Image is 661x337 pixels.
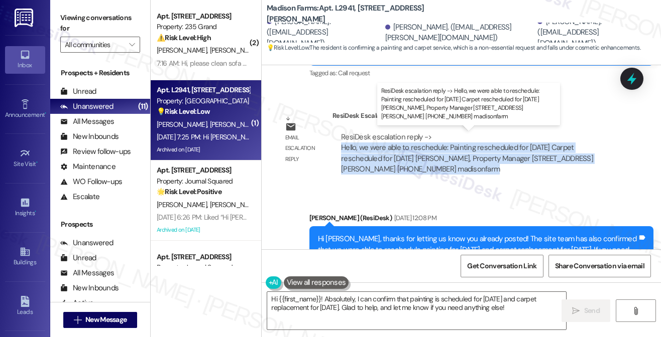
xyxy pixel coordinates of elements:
[267,3,468,25] b: Madison Farms: Apt. L2941, [STREET_ADDRESS][PERSON_NAME]
[267,43,640,53] span: : The resident is confirming a painting and carpet service, which is a non-essential request and ...
[157,176,250,187] div: Property: Journal Squared
[210,120,263,129] span: [PERSON_NAME]
[157,107,210,116] strong: 💡 Risk Level: Low
[65,37,124,53] input: All communities
[60,131,119,142] div: New Inbounds
[60,10,140,37] label: Viewing conversations for
[285,132,324,164] div: Email escalation reply
[572,307,580,315] i: 
[157,33,211,42] strong: ⚠️ Risk Level: High
[5,243,45,270] a: Buildings
[392,213,436,223] div: [DATE] 12:08 PM
[63,312,138,328] button: New Message
[5,145,45,172] a: Site Visit •
[60,86,96,97] div: Unread
[60,253,96,263] div: Unread
[5,293,45,320] a: Leads
[60,161,116,172] div: Maintenance
[60,101,114,112] div: Unanswered
[584,305,600,316] span: Send
[45,110,46,117] span: •
[156,143,251,156] div: Archived on [DATE]
[341,132,593,174] div: ResiDesk escalation reply -> Hello, we were able to reschedule: Painting rescheduled for [DATE] C...
[309,213,654,227] div: [PERSON_NAME] (ResiDesk)
[210,200,260,209] span: [PERSON_NAME]
[381,87,556,121] p: ResiDesk escalation reply -> Hello, we were able to reschedule: Painting rescheduled for [DATE] C...
[555,261,644,271] span: Share Conversation via email
[461,255,543,277] button: Get Conversation Link
[50,68,150,78] div: Prospects + Residents
[5,194,45,221] a: Insights •
[60,298,94,308] div: Active
[60,192,99,202] div: Escalate
[157,11,250,22] div: Apt. [STREET_ADDRESS]
[562,299,610,322] button: Send
[318,234,638,266] div: Hi [PERSON_NAME], thanks for letting us know you already posted! The site team has also confirmed...
[35,208,36,215] span: •
[157,120,210,129] span: [PERSON_NAME]
[157,85,250,95] div: Apt. L2941, [STREET_ADDRESS][PERSON_NAME]
[74,316,81,324] i: 
[50,219,150,230] div: Prospects
[157,96,250,106] div: Property: [GEOGRAPHIC_DATA]
[60,116,114,127] div: All Messages
[210,46,260,55] span: [PERSON_NAME]
[60,283,119,293] div: New Inbounds
[15,9,35,27] img: ResiDesk Logo
[157,59,603,68] div: 7:16 AM: Hi, please clean sofa pillows, and beds in the public area. My daughter went there and g...
[267,292,566,329] textarea: Hi {{first_name}}! Absolutely, I can confirm that painting is scheduled for [DATE] and carpet rep...
[157,187,222,196] strong: 🌟 Risk Level: Positive
[36,159,38,166] span: •
[157,46,210,55] span: [PERSON_NAME]
[60,268,114,278] div: All Messages
[157,165,250,176] div: Apt. [STREET_ADDRESS]
[85,314,127,325] span: New Message
[157,252,250,262] div: Apt. [STREET_ADDRESS]
[60,238,114,248] div: Unanswered
[548,255,651,277] button: Share Conversation via email
[537,17,653,49] div: [PERSON_NAME]. ([EMAIL_ADDRESS][DOMAIN_NAME])
[632,307,639,315] i: 
[333,110,621,124] div: ResiDesk Escalation - Reply From Site Team
[5,46,45,73] a: Inbox
[157,262,250,273] div: Property: Journal Squared
[60,177,122,187] div: WO Follow-ups
[338,69,370,77] span: Call request
[267,44,309,52] strong: 💡 Risk Level: Low
[309,66,654,80] div: Tagged as:
[136,99,150,114] div: (11)
[60,146,131,157] div: Review follow-ups
[267,17,383,49] div: [PERSON_NAME]. ([EMAIL_ADDRESS][DOMAIN_NAME])
[157,132,506,141] div: [DATE] 7:25 PM: Hi [PERSON_NAME]. When you have time. Wanted to confirm for [DATE] and [DATE]? Pa...
[157,213,397,222] div: [DATE] 6:26 PM: Liked “Hi [PERSON_NAME] and [PERSON_NAME]! Starting [DATE]…”
[157,200,210,209] span: [PERSON_NAME]
[156,224,251,236] div: Archived on [DATE]
[157,22,250,32] div: Property: 235 Grand
[129,41,135,49] i: 
[385,22,535,44] div: [PERSON_NAME]. ([EMAIL_ADDRESS][PERSON_NAME][DOMAIN_NAME])
[467,261,536,271] span: Get Conversation Link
